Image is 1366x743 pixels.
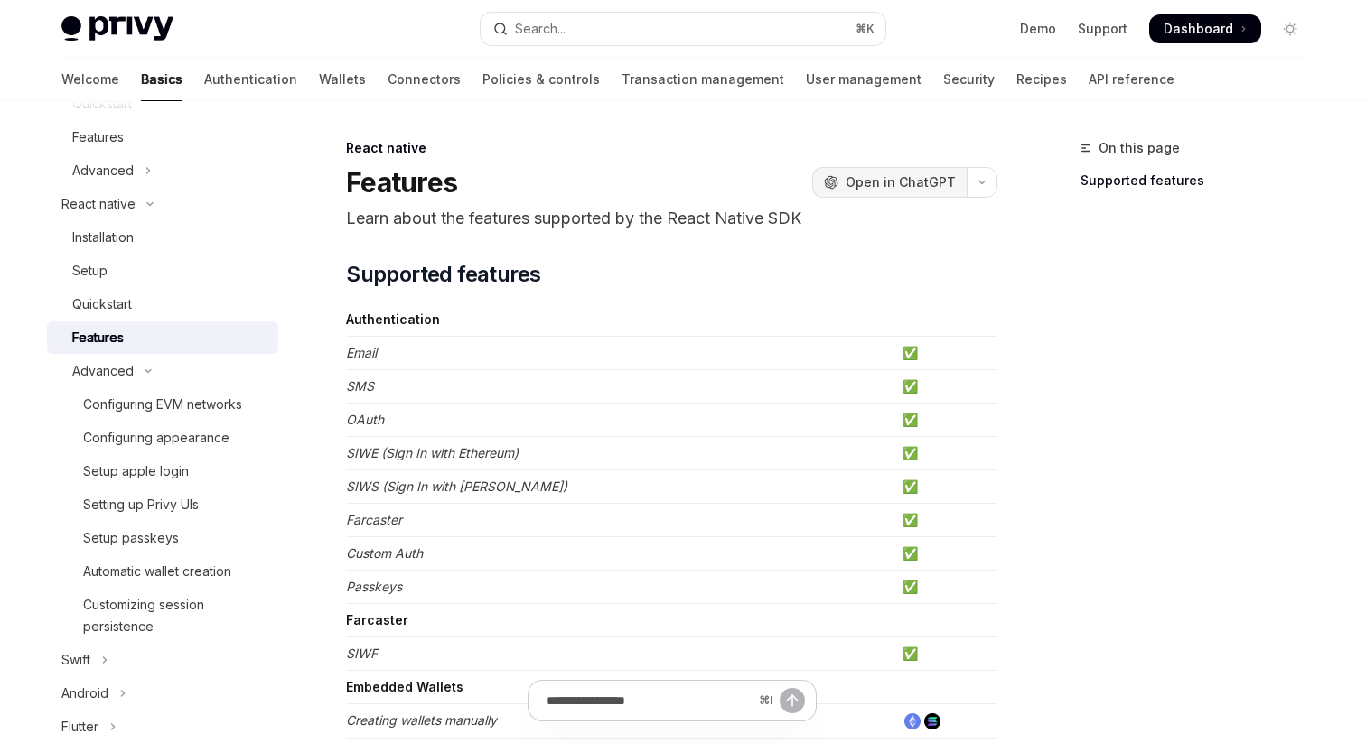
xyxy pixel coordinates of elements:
[1016,58,1067,101] a: Recipes
[856,22,875,36] span: ⌘ K
[72,260,108,282] div: Setup
[141,58,182,101] a: Basics
[622,58,784,101] a: Transaction management
[481,13,885,45] button: Open search
[47,455,278,488] a: Setup apple login
[346,166,457,199] h1: Features
[895,437,997,470] td: ✅
[47,321,278,354] a: Features
[47,555,278,588] a: Automatic wallet creation
[47,388,278,421] a: Configuring EVM networks
[1149,14,1261,43] a: Dashboard
[61,683,108,704] div: Android
[83,394,242,415] div: Configuring EVM networks
[61,58,119,101] a: Welcome
[346,612,408,627] strong: Farcaster
[72,327,124,348] div: Features
[47,589,278,643] a: Customizing session persistence
[895,571,997,604] td: ✅
[72,293,132,315] div: Quickstart
[482,58,600,101] a: Policies & controls
[61,716,98,738] div: Flutter
[47,644,278,676] button: Toggle Swift section
[388,58,461,101] a: Connectors
[47,355,278,387] button: Toggle Advanced section
[204,58,297,101] a: Authentication
[47,188,278,220] button: Toggle React native section
[1164,20,1233,38] span: Dashboard
[83,561,231,582] div: Automatic wallet creation
[47,121,278,153] a: Features
[346,139,997,157] div: React native
[1099,137,1180,159] span: On this page
[346,445,519,460] em: SIWE (Sign In with Ethereum)
[72,227,134,248] div: Installation
[1081,166,1319,195] a: Supported features
[346,311,440,327] strong: Authentication
[346,645,378,661] em: SIWF
[47,255,278,287] a: Setup
[895,504,997,537] td: ✅
[319,58,366,101] a: Wallets
[83,427,229,449] div: Configuring appearance
[47,677,278,710] button: Toggle Android section
[346,206,997,231] p: Learn about the features supported by the React Native SDK
[812,167,967,198] button: Open in ChatGPT
[846,173,956,191] span: Open in ChatGPT
[61,193,136,215] div: React native
[1020,20,1056,38] a: Demo
[806,58,922,101] a: User management
[346,412,384,427] em: OAuth
[47,522,278,554] a: Setup passkeys
[895,637,997,671] td: ✅
[1078,20,1127,38] a: Support
[515,18,566,40] div: Search...
[47,710,278,743] button: Toggle Flutter section
[895,370,997,404] td: ✅
[83,494,199,515] div: Setting up Privy UIs
[346,378,374,394] em: SMS
[895,470,997,504] td: ✅
[83,527,179,549] div: Setup passkeys
[346,260,540,289] span: Supported features
[61,16,173,42] img: light logo
[47,154,278,187] button: Toggle Advanced section
[346,545,423,561] em: Custom Auth
[1276,14,1305,43] button: Toggle dark mode
[72,126,124,148] div: Features
[346,478,567,494] em: SIWS (Sign In with [PERSON_NAME])
[780,688,805,713] button: Send message
[47,221,278,254] a: Installation
[895,337,997,370] td: ✅
[346,512,402,527] em: Farcaster
[83,460,189,482] div: Setup apple login
[47,422,278,454] a: Configuring appearance
[346,345,377,360] em: Email
[346,579,402,594] em: Passkeys
[61,649,90,671] div: Swift
[83,594,267,637] div: Customizing session persistence
[1089,58,1174,101] a: API reference
[547,681,752,720] input: Ask a question...
[47,488,278,521] a: Setting up Privy UIs
[895,404,997,437] td: ✅
[72,160,134,181] div: Advanced
[72,360,134,382] div: Advanced
[943,58,995,101] a: Security
[47,288,278,320] a: Quickstart
[895,537,997,571] td: ✅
